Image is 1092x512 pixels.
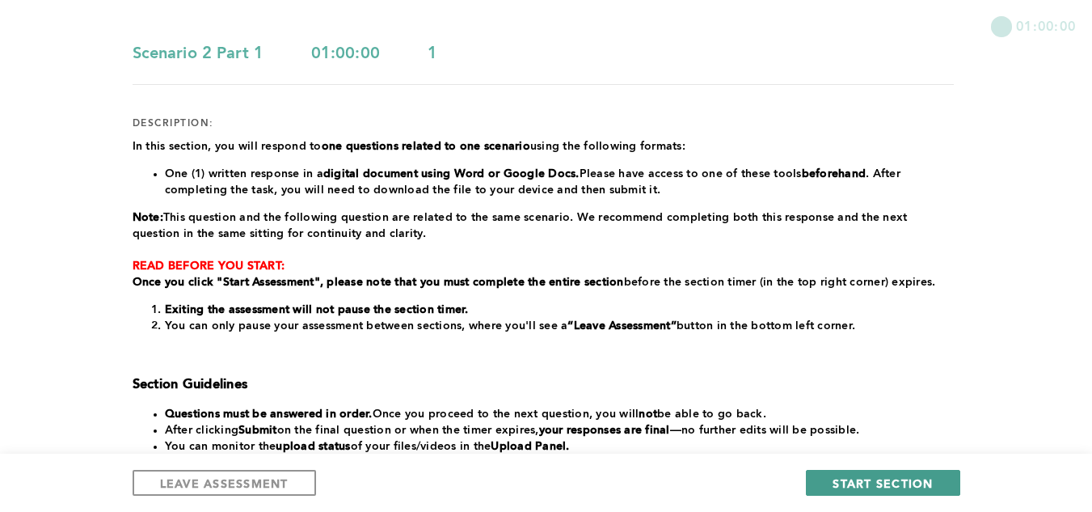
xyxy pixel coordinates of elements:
div: Scenario 2 Part 1 [133,44,311,64]
button: LEAVE ASSESSMENT [133,470,316,496]
strong: one questions related to one scenario [322,141,530,152]
strong: your responses are final [539,425,670,436]
strong: Exiting the assessment will not pause the section timer. [165,304,469,315]
strong: Once you click "Start Assessment", please note that you must complete the entire section [133,277,624,288]
h3: Section Guidelines [133,377,954,393]
span: LEAVE ASSESSMENT [160,476,289,491]
strong: not [639,408,657,420]
strong: READ BEFORE YOU START: [133,260,285,272]
li: Once you proceed to the next question, you will be able to go back. [165,406,954,422]
div: description: [133,117,214,130]
li: After clicking on the final question or when the timer expires, —no further edits will be possible. [165,422,954,438]
strong: Submit [238,425,277,436]
li: One (1) written response in a Please have access to one of these tools . After completing the tas... [165,166,954,198]
strong: Questions must be answered in order. [165,408,373,420]
div: 01:00:00 [311,44,428,64]
strong: Upload Panel. [491,441,569,452]
div: 1 [428,44,622,64]
strong: “Leave Assessment” [567,320,677,332]
strong: Note: [133,212,163,223]
strong: digital document using Word or Google Docs. [323,168,580,180]
p: before the section timer (in the top right corner) expires. [133,274,954,290]
li: You can monitor the of your files/videos in the [165,438,954,455]
li: You can only pause your assessment between sections, where you'll see a button in the bottom left... [165,318,954,334]
span: using the following formats: [530,141,685,152]
span: START SECTION [833,476,933,491]
span: In this section, you will respond to [133,141,322,152]
button: START SECTION [806,470,959,496]
p: This question and the following question are related to the same scenario. We recommend completin... [133,209,954,242]
button: Show Uploads [16,16,158,42]
strong: upload status [276,441,350,452]
span: 01:00:00 [1016,16,1076,35]
strong: beforehand [802,168,866,180]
